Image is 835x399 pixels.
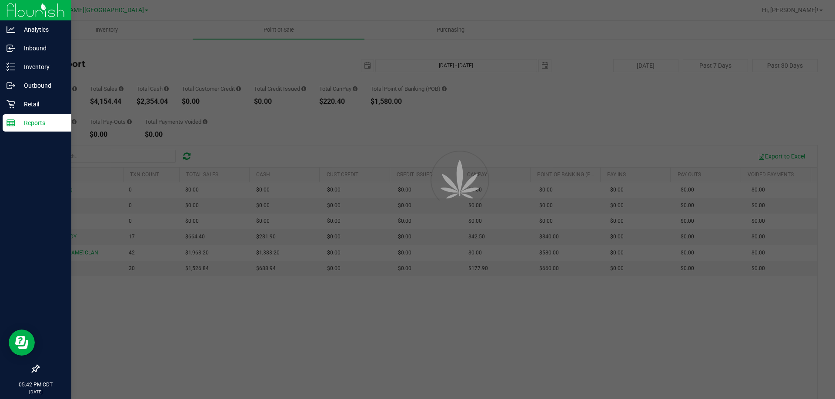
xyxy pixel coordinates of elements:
[9,330,35,356] iframe: Resource center
[7,44,15,53] inline-svg: Inbound
[15,80,67,91] p: Outbound
[4,381,67,389] p: 05:42 PM CDT
[15,43,67,53] p: Inbound
[4,389,67,395] p: [DATE]
[7,81,15,90] inline-svg: Outbound
[15,118,67,128] p: Reports
[7,119,15,127] inline-svg: Reports
[15,99,67,109] p: Retail
[7,100,15,109] inline-svg: Retail
[15,24,67,35] p: Analytics
[7,63,15,71] inline-svg: Inventory
[15,62,67,72] p: Inventory
[7,25,15,34] inline-svg: Analytics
